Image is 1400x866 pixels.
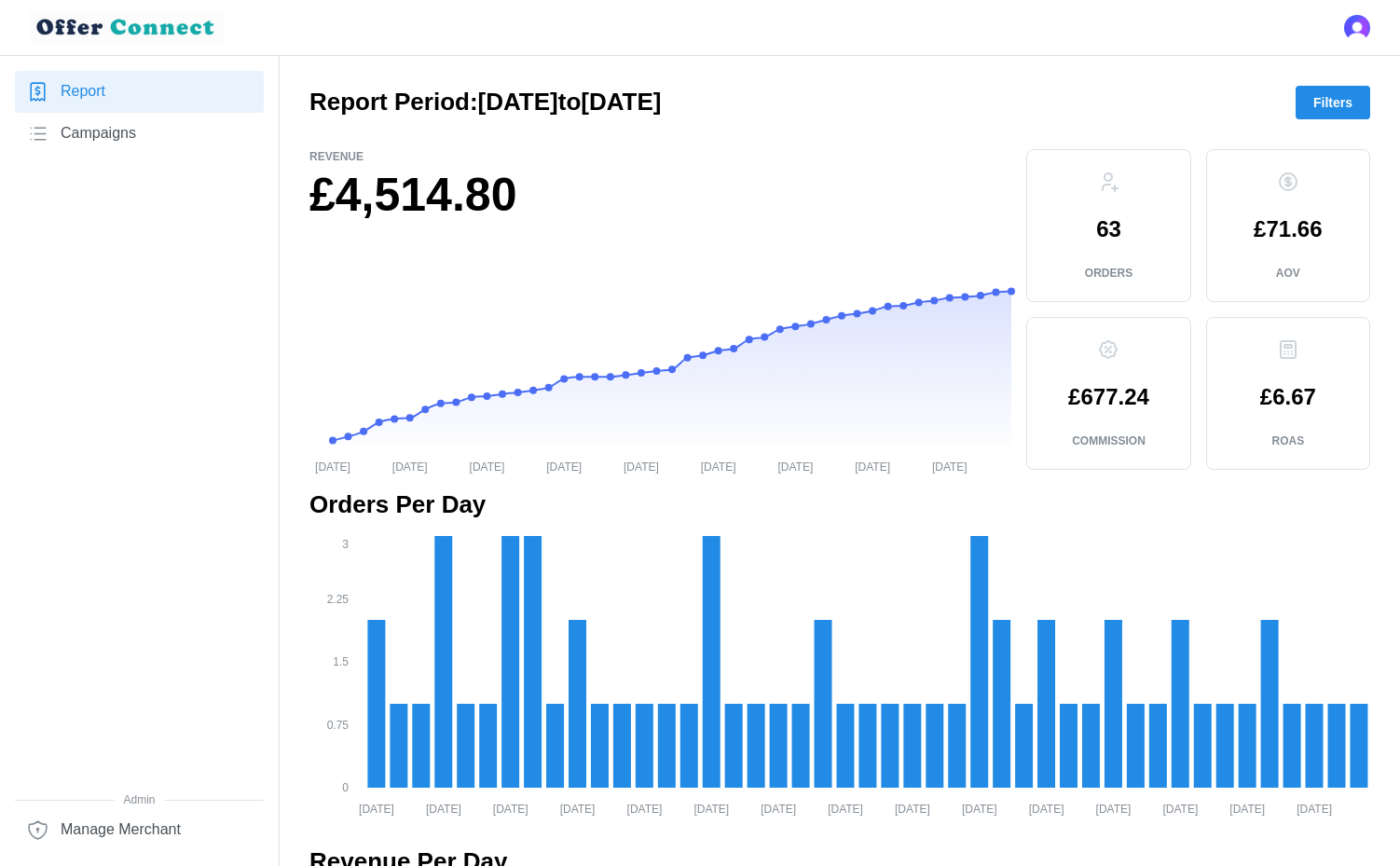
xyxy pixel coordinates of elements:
[426,802,461,815] tspan: [DATE]
[761,802,796,815] tspan: [DATE]
[777,460,813,473] tspan: [DATE]
[1072,433,1146,449] p: Commission
[309,165,1011,226] h1: £4,514.80
[962,802,997,815] tspan: [DATE]
[333,655,349,668] tspan: 1.5
[392,460,428,473] tspan: [DATE]
[1029,802,1064,815] tspan: [DATE]
[701,460,736,473] tspan: [DATE]
[1276,266,1300,282] p: AOV
[1096,218,1121,241] p: 63
[1297,802,1332,815] tspan: [DATE]
[1260,386,1316,408] p: £6.67
[828,802,863,815] tspan: [DATE]
[1085,266,1132,282] p: Orders
[1296,86,1370,119] button: Filters
[624,460,659,473] tspan: [DATE]
[493,802,528,815] tspan: [DATE]
[327,593,350,606] tspan: 2.25
[342,781,349,794] tspan: 0
[1068,386,1149,408] p: £677.24
[932,460,968,473] tspan: [DATE]
[61,818,181,842] span: Manage Merchant
[15,113,264,155] a: Campaigns
[1162,802,1198,815] tspan: [DATE]
[327,719,350,732] tspan: 0.75
[15,791,264,809] span: Admin
[342,538,349,551] tspan: 3
[1271,433,1304,449] p: ROAS
[30,11,224,44] img: loyalBe Logo
[1344,15,1370,41] button: Open user button
[315,460,350,473] tspan: [DATE]
[309,149,1011,165] p: Revenue
[693,802,729,815] tspan: [DATE]
[1254,218,1322,241] p: £71.66
[855,460,890,473] tspan: [DATE]
[546,460,582,473] tspan: [DATE]
[309,488,1370,521] h2: Orders Per Day
[15,71,264,113] a: Report
[1229,802,1265,815] tspan: [DATE]
[1344,15,1370,41] img: 's logo
[1096,802,1132,815] tspan: [DATE]
[627,802,663,815] tspan: [DATE]
[61,80,105,103] span: Report
[895,802,930,815] tspan: [DATE]
[560,802,596,815] tspan: [DATE]
[309,86,661,118] h2: Report Period: [DATE] to [DATE]
[359,802,394,815] tspan: [DATE]
[1313,87,1352,118] span: Filters
[470,460,505,473] tspan: [DATE]
[15,809,264,851] a: Manage Merchant
[61,122,136,145] span: Campaigns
